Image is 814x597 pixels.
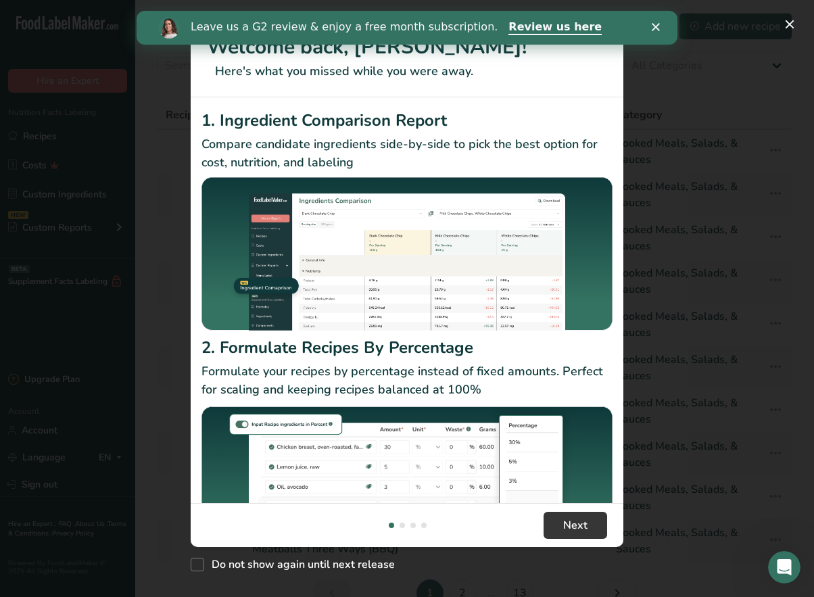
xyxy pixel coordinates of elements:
[768,551,800,583] iframe: Intercom live chat
[201,404,613,567] img: Formulate Recipes By Percentage
[201,135,613,172] p: Compare candidate ingredients side-by-side to pick the best option for cost, nutrition, and labeling
[201,177,613,331] img: Ingredient Comparison Report
[563,517,588,533] span: Next
[204,558,395,571] span: Do not show again until next release
[137,11,677,45] iframe: Intercom live chat banner
[544,512,607,539] button: Next
[201,108,613,133] h2: 1. Ingredient Comparison Report
[201,335,613,360] h2: 2. Formulate Recipes By Percentage
[201,362,613,399] p: Formulate your recipes by percentage instead of fixed amounts. Perfect for scaling and keeping re...
[207,62,607,80] p: Here's what you missed while you were away.
[515,12,529,20] div: Close
[207,32,607,62] h1: Welcome back, [PERSON_NAME]!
